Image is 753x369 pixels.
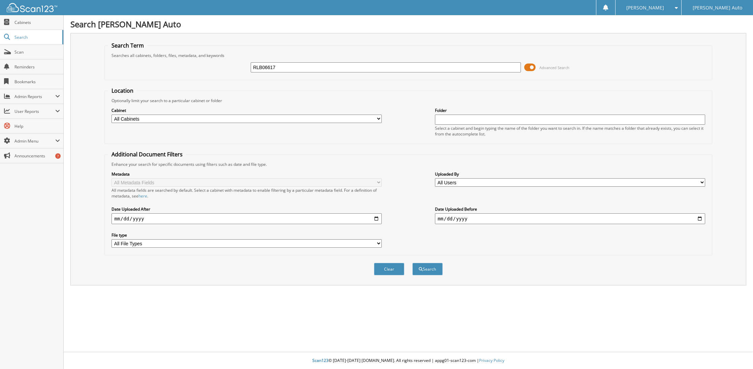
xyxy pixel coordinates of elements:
input: start [112,213,382,224]
div: © [DATE]-[DATE] [DOMAIN_NAME]. All rights reserved | appg01-scan123-com | [64,352,753,369]
label: Uploaded By [435,171,705,177]
div: Select a cabinet and begin typing the name of the folder you want to search in. If the name match... [435,125,705,137]
input: end [435,213,705,224]
span: Search [14,34,59,40]
img: scan123-logo-white.svg [7,3,57,12]
button: Clear [374,263,404,275]
div: All metadata fields are searched by default. Select a cabinet with metadata to enable filtering b... [112,187,382,199]
h1: Search [PERSON_NAME] Auto [70,19,746,30]
label: Date Uploaded After [112,206,382,212]
span: Help [14,123,60,129]
label: Metadata [112,171,382,177]
span: Admin Menu [14,138,55,144]
div: Enhance your search for specific documents using filters such as date and file type. [108,161,708,167]
span: User Reports [14,109,55,114]
label: File type [112,232,382,238]
label: Folder [435,107,705,113]
legend: Additional Document Filters [108,151,186,158]
span: Bookmarks [14,79,60,85]
legend: Location [108,87,137,94]
span: Scan [14,49,60,55]
div: Optionally limit your search to a particular cabinet or folder [108,98,708,103]
button: Search [412,263,443,275]
div: 7 [55,153,61,159]
a: Privacy Policy [479,358,504,363]
span: [PERSON_NAME] [626,6,664,10]
legend: Search Term [108,42,147,49]
iframe: Chat Widget [719,337,753,369]
span: Reminders [14,64,60,70]
span: Cabinets [14,20,60,25]
span: Scan123 [312,358,328,363]
span: Admin Reports [14,94,55,99]
span: Announcements [14,153,60,159]
label: Cabinet [112,107,382,113]
span: Advanced Search [539,65,569,70]
a: here [138,193,147,199]
span: [PERSON_NAME] Auto [693,6,742,10]
div: Searches all cabinets, folders, files, metadata, and keywords [108,53,708,58]
label: Date Uploaded Before [435,206,705,212]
